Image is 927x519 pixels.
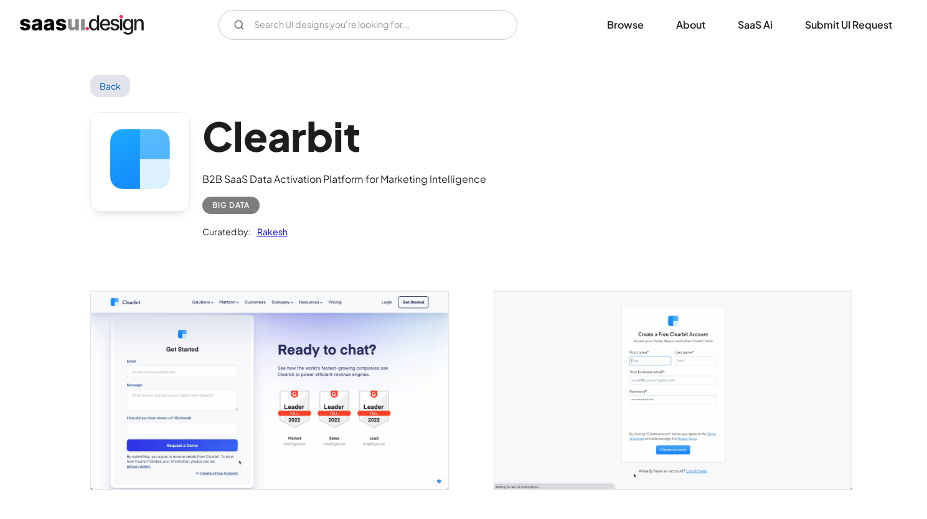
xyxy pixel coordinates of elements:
div: Big Data [212,198,250,213]
a: SaaS Ai [723,11,788,39]
div: Curated by: [202,224,251,239]
a: open lightbox [494,291,852,489]
img: 642417ed75222ad03b56f6ee_Clearbit%20Create%20Free%20Account.png [494,291,852,489]
a: Rakesh [251,224,288,239]
a: Submit UI Request [790,11,907,39]
a: Browse [592,11,659,39]
a: open lightbox [91,291,448,489]
form: Email Form [219,10,517,40]
input: Search UI designs you're looking for... [219,10,517,40]
h1: Clearbit [202,112,486,160]
div: B2B SaaS Data Activation Platform for Marketing Intelligence [202,172,486,187]
a: home [20,15,144,35]
a: About [661,11,720,39]
img: 642417eeb999f313aae9725a_Clearbit%20Get%20Started.png [91,291,448,489]
a: Back [90,75,131,97]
